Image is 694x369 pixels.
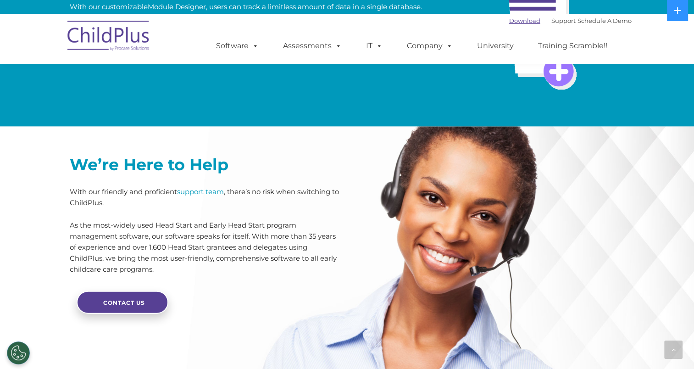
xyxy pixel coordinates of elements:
[529,37,616,55] a: Training Scramble!!
[551,17,576,24] a: Support
[77,291,168,314] a: Contact Us
[357,37,392,55] a: IT
[148,2,206,11] a: Module Designer
[70,220,340,275] p: As the most-widely used Head Start and Early Head Start program management software, our software...
[177,187,224,196] a: support team
[103,299,145,306] span: Contact Us
[274,37,351,55] a: Assessments
[63,14,155,60] img: ChildPlus by Procare Solutions
[577,17,632,24] a: Schedule A Demo
[468,37,523,55] a: University
[398,37,462,55] a: Company
[7,341,30,364] button: Cookies Settings
[544,270,694,369] iframe: Chat Widget
[509,17,632,24] font: |
[70,155,228,174] strong: We’re Here to Help
[70,186,340,208] p: With our friendly and proficient , there’s no risk when switching to ChildPlus.
[509,17,540,24] a: Download
[70,2,423,55] span: With our customizable , users can track a limitless amount of data in a single database. Your sta...
[207,37,268,55] a: Software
